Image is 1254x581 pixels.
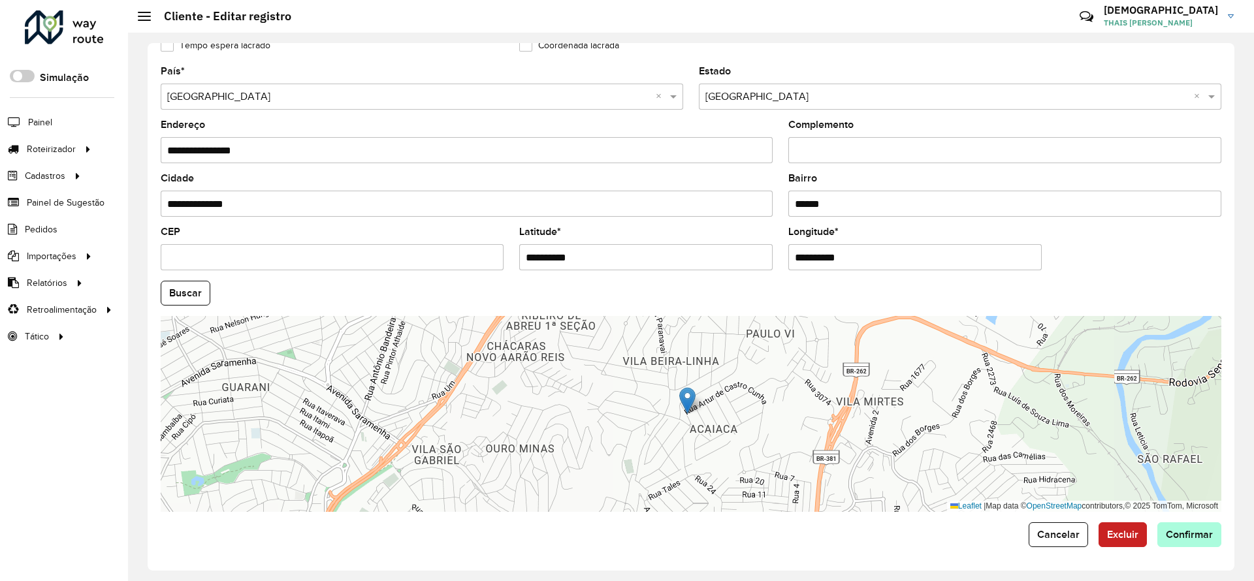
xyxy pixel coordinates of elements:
label: Latitude [519,224,561,240]
span: Retroalimentação [27,303,97,317]
label: Coordenada lacrada [519,39,619,52]
button: Excluir [1099,522,1147,547]
span: | [984,501,986,510]
h2: Cliente - Editar registro [151,9,291,24]
a: Contato Rápido [1072,3,1101,31]
span: Cadastros [25,169,65,183]
label: Complemento [788,117,854,133]
label: Simulação [40,70,89,86]
a: OpenStreetMap [1027,501,1082,510]
span: Confirmar [1166,529,1213,540]
button: Cancelar [1029,522,1088,547]
h3: [DEMOGRAPHIC_DATA] [1104,4,1218,16]
img: Marker [679,387,696,414]
label: CEP [161,224,180,240]
button: Buscar [161,281,210,306]
a: Leaflet [950,501,982,510]
label: Cidade [161,170,194,186]
span: Importações [27,249,76,263]
label: Endereço [161,117,205,133]
span: Painel [28,116,52,129]
button: Confirmar [1157,522,1221,547]
span: Relatórios [27,276,67,290]
span: Painel de Sugestão [27,196,104,210]
span: Excluir [1107,529,1138,540]
div: Map data © contributors,© 2025 TomTom, Microsoft [947,501,1221,512]
span: Roteirizador [27,142,76,156]
label: Estado [699,63,731,79]
label: Bairro [788,170,817,186]
span: Cancelar [1037,529,1080,540]
label: País [161,63,185,79]
span: Clear all [656,89,667,104]
span: Clear all [1194,89,1205,104]
span: THAIS [PERSON_NAME] [1104,17,1218,29]
span: Pedidos [25,223,57,236]
label: Longitude [788,224,839,240]
label: Tempo espera lacrado [161,39,270,52]
span: Tático [25,330,49,343]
